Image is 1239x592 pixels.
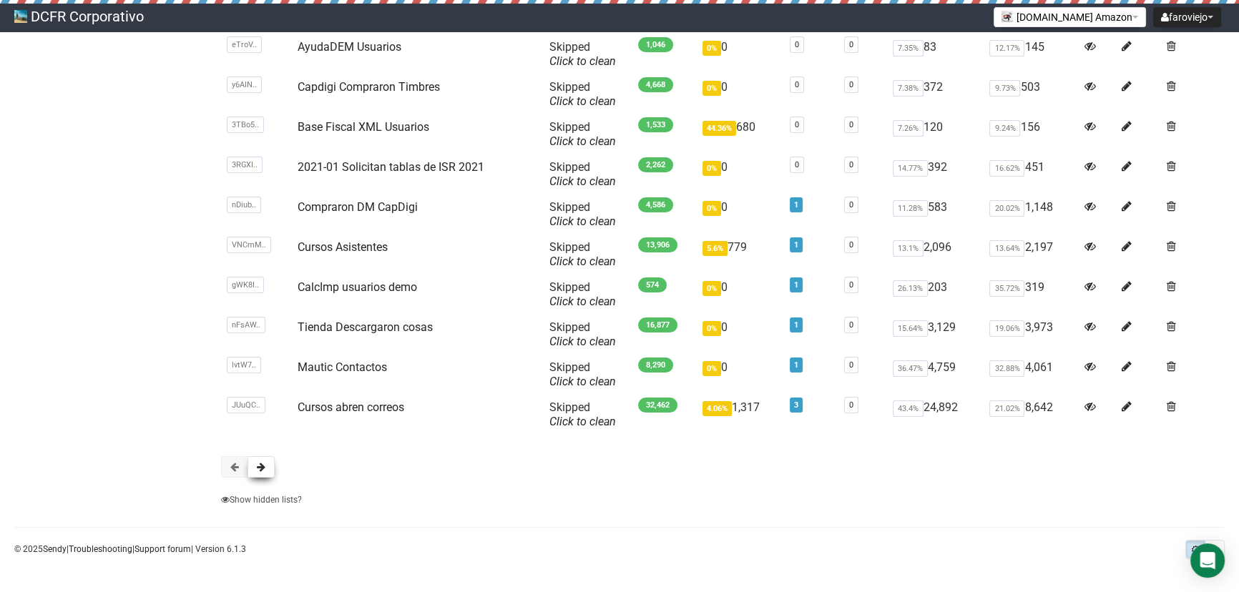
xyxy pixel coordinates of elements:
img: 54111bbcb726b5bbc7ac1b93f70939ba [14,10,27,23]
span: 32,462 [638,398,677,413]
span: 1,533 [638,117,673,132]
button: faroviejo [1153,7,1221,27]
a: 0 [849,120,853,129]
a: 3 [794,400,798,410]
a: Mautic Contactos [298,360,387,374]
td: 8,642 [984,395,1078,435]
a: 1 [794,320,798,330]
span: gWK8I.. [227,277,264,293]
a: Click to clean [549,94,616,108]
td: 4,759 [887,355,984,395]
td: 680 [697,114,784,154]
td: 203 [887,275,984,315]
a: 0 [849,40,853,49]
td: 156 [984,114,1078,154]
a: Capdigi Compraron Timbres [298,80,440,94]
span: 14.77% [893,160,928,177]
span: 32.88% [989,360,1024,377]
img: 1.jpg [1002,11,1013,22]
a: Cursos Asistentes [298,240,388,254]
span: eTroV.. [227,36,262,53]
a: 1 [794,280,798,290]
a: Tienda Descargaron cosas [298,320,433,334]
p: © 2025 | | | Version 6.1.3 [14,541,246,557]
span: 20.02% [989,200,1024,217]
a: Click to clean [549,174,616,188]
span: lvtW7.. [227,357,261,373]
a: 0 [849,360,853,370]
span: 0% [702,281,721,296]
span: 15.64% [893,320,928,337]
span: 43.4% [893,400,924,417]
td: 779 [697,235,784,275]
a: Show hidden lists? [221,495,302,505]
td: 120 [887,114,984,154]
a: Click to clean [549,134,616,148]
a: Troubleshooting [69,544,132,554]
span: 13.1% [893,240,924,257]
span: 36.47% [893,360,928,377]
span: 2,262 [638,157,673,172]
div: Open Intercom Messenger [1190,543,1225,578]
span: nFsAW.. [227,317,265,333]
a: 0 [849,160,853,169]
span: Skipped [549,120,616,148]
a: Click to clean [549,54,616,68]
span: 7.35% [893,40,924,56]
td: 83 [887,34,984,74]
span: 26.13% [893,280,928,297]
span: Skipped [549,40,616,68]
td: 3,129 [887,315,984,355]
span: 12.17% [989,40,1024,56]
a: 0 [849,200,853,209]
a: 0 [795,40,799,49]
span: Skipped [549,400,616,428]
span: 4,586 [638,197,673,212]
a: Click to clean [549,214,616,228]
a: 0 [795,120,799,129]
span: Skipped [549,320,616,348]
span: 4,668 [638,77,673,92]
a: Click to clean [549,415,616,428]
td: 372 [887,74,984,114]
span: 5.6% [702,241,728,256]
td: 3,973 [984,315,1078,355]
td: 0 [697,275,784,315]
td: 1,148 [984,194,1078,235]
span: 16.62% [989,160,1024,177]
a: Compraron DM CapDigi [298,200,418,214]
span: 11.28% [893,200,928,217]
span: 574 [638,277,667,292]
span: 7.38% [893,80,924,97]
span: nDiub.. [227,197,261,213]
span: 9.24% [989,120,1020,137]
a: 0 [849,400,853,410]
td: 392 [887,154,984,194]
td: 0 [697,194,784,235]
span: 0% [702,41,721,56]
td: 24,892 [887,395,984,435]
span: JUuQC.. [227,397,265,413]
td: 0 [697,34,784,74]
span: 1,046 [638,37,673,52]
span: VNCmM.. [227,237,271,253]
a: Click to clean [549,295,616,308]
a: 1 [794,240,798,250]
span: 3TBo5.. [227,117,264,133]
span: Skipped [549,80,616,108]
td: 2,197 [984,235,1078,275]
td: 4,061 [984,355,1078,395]
td: 1,317 [697,395,784,435]
span: 21.02% [989,400,1024,417]
a: AyudaDEM Usuarios [298,40,401,54]
span: 8,290 [638,357,673,373]
span: 16,877 [638,317,677,332]
td: 503 [984,74,1078,114]
span: 13,906 [638,237,677,252]
span: Skipped [549,200,616,228]
span: Skipped [549,360,616,388]
button: [DOMAIN_NAME] Amazon [994,7,1146,27]
span: 13.64% [989,240,1024,257]
span: Skipped [549,240,616,268]
a: Cursos abren correos [298,400,404,414]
